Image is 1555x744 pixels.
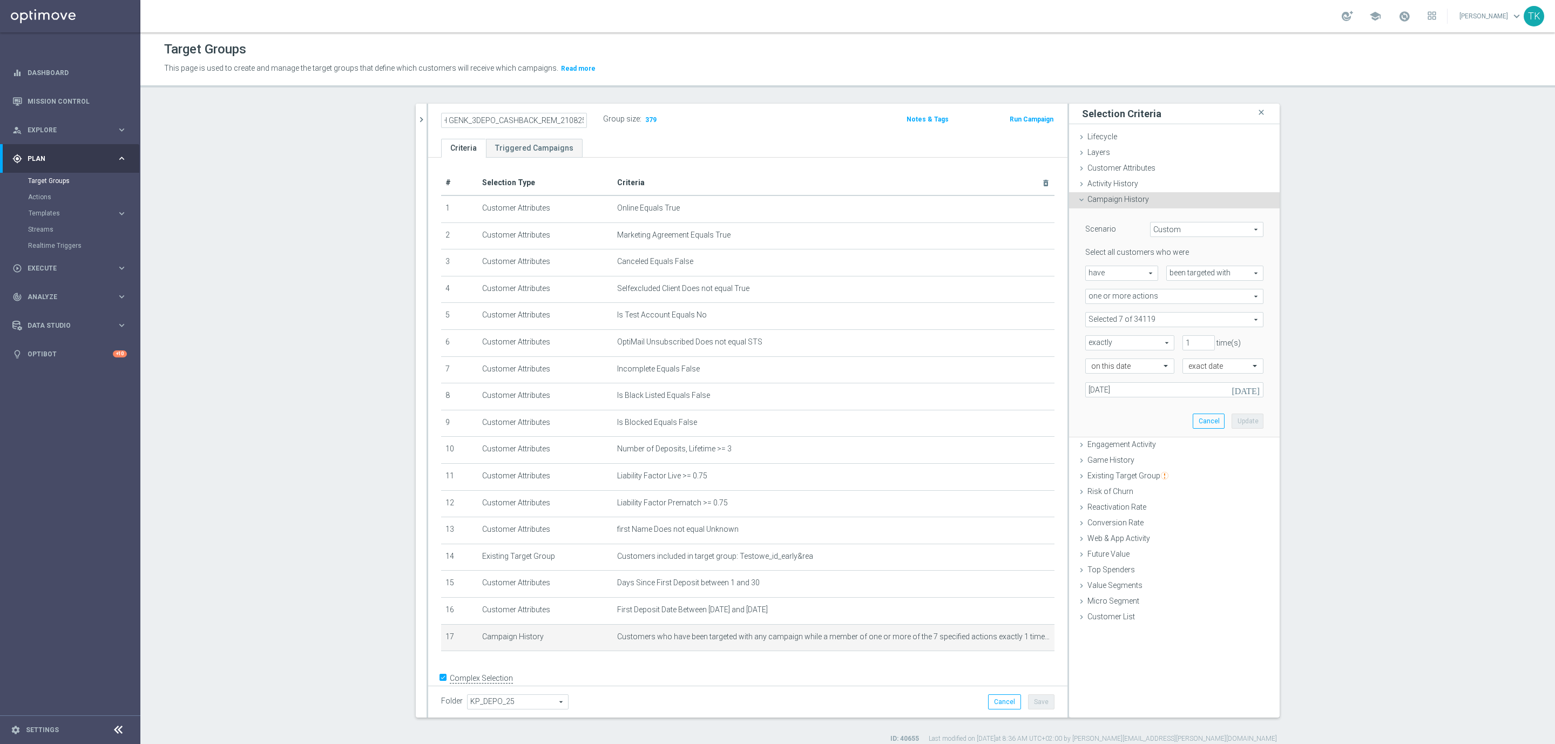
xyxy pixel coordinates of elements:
[478,463,613,490] td: Customer Attributes
[12,87,127,116] div: Mission Control
[28,58,127,87] a: Dashboard
[1042,179,1050,187] i: delete_forever
[640,114,641,124] label: :
[28,225,112,234] a: Streams
[617,284,749,293] span: Selfexcluded Client Does not equal True
[441,624,478,651] td: 17
[441,303,478,330] td: 5
[117,292,127,302] i: keyboard_arrow_right
[12,97,127,106] div: Mission Control
[988,694,1021,709] button: Cancel
[617,204,680,213] span: Online Equals True
[12,293,127,301] div: track_changes Analyze keyboard_arrow_right
[617,418,697,427] span: Is Blocked Equals False
[12,264,127,273] button: play_circle_outline Execute keyboard_arrow_right
[1085,359,1174,374] ng-select: on this date
[28,205,139,221] div: Templates
[617,391,710,400] span: Is Black Listed Equals False
[441,139,486,158] a: Criteria
[28,241,112,250] a: Realtime Triggers
[890,734,919,743] label: ID: 40655
[28,265,117,272] span: Execute
[28,177,112,185] a: Target Groups
[1087,565,1135,574] span: Top Spenders
[1087,195,1149,204] span: Campaign History
[617,364,700,374] span: Incomplete Equals False
[1087,179,1138,188] span: Activity History
[1087,471,1168,480] span: Existing Target Group
[617,525,739,534] span: first Name Does not equal Unknown
[1087,440,1156,449] span: Engagement Activity
[478,171,613,195] th: Selection Type
[28,189,139,205] div: Actions
[441,171,478,195] th: #
[28,193,112,201] a: Actions
[1009,113,1054,125] button: Run Campaign
[12,340,127,368] div: Optibot
[478,624,613,651] td: Campaign History
[478,222,613,249] td: Customer Attributes
[478,276,613,303] td: Customer Attributes
[28,209,127,218] button: Templates keyboard_arrow_right
[478,597,613,624] td: Customer Attributes
[12,69,127,77] button: equalizer Dashboard
[1085,382,1263,397] input: Select date
[113,350,127,357] div: +10
[28,322,117,329] span: Data Studio
[12,68,22,78] i: equalizer
[1028,694,1054,709] button: Save
[617,178,645,187] span: Criteria
[617,471,707,481] span: Liability Factor Live >= 0.75
[1086,313,1263,327] span: E_MIN-LOW_AUTO_CASHBACK_DAILY 1DEPO TUESDAY 50 TO 150_WEEKLY E_MED-HIGH_AUTO_CASHBACK_DAILY 1DEPO...
[164,42,246,57] h1: Target Groups
[1087,518,1144,527] span: Conversion Rate
[441,383,478,410] td: 8
[478,410,613,437] td: Customer Attributes
[478,195,613,222] td: Customer Attributes
[1087,550,1130,558] span: Future Value
[12,321,127,330] div: Data Studio keyboard_arrow_right
[478,490,613,517] td: Customer Attributes
[617,257,693,266] span: Canceled Equals False
[929,734,1277,743] label: Last modified on [DATE] at 8:36 AM UTC+02:00 by [PERSON_NAME][EMAIL_ADDRESS][PERSON_NAME][DOMAIN_...
[441,544,478,571] td: 14
[28,221,139,238] div: Streams
[617,632,1050,641] span: Customers who have been targeted with any campaign while a member of one or more of the 7 specifi...
[1087,164,1155,172] span: Customer Attributes
[29,210,117,217] div: Templates
[117,153,127,164] i: keyboard_arrow_right
[1232,382,1263,394] i: [DATE]
[12,350,127,359] button: lightbulb Optibot +10
[28,294,117,300] span: Analyze
[1193,414,1225,429] button: Cancel
[29,210,106,217] span: Templates
[441,571,478,598] td: 15
[12,154,22,164] i: gps_fixed
[1082,107,1161,120] h3: Selection Criteria
[12,292,22,302] i: track_changes
[164,64,558,72] span: This page is used to create and manage the target groups that define which customers will receive...
[12,349,22,359] i: lightbulb
[1087,487,1133,496] span: Risk of Churn
[26,727,59,733] a: Settings
[12,125,22,135] i: person_search
[1182,359,1263,374] ng-select: exact date
[12,154,117,164] div: Plan
[1087,456,1134,464] span: Game History
[12,126,127,134] button: person_search Explore keyboard_arrow_right
[28,340,113,368] a: Optibot
[117,125,127,135] i: keyboard_arrow_right
[1087,612,1135,621] span: Customer List
[441,222,478,249] td: 2
[450,673,513,684] label: Complex Selection
[117,208,127,219] i: keyboard_arrow_right
[1087,148,1110,157] span: Layers
[1087,581,1142,590] span: Value Segments
[441,597,478,624] td: 16
[441,356,478,383] td: 7
[441,437,478,464] td: 10
[28,155,117,162] span: Plan
[478,571,613,598] td: Customer Attributes
[1087,534,1150,543] span: Web & App Activity
[441,517,478,544] td: 13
